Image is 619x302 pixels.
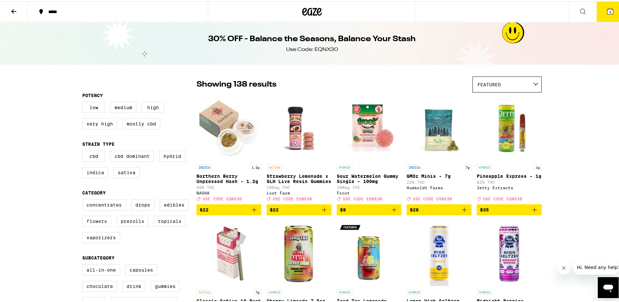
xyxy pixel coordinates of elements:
legend: Strain Type [82,140,115,145]
p: 1g [534,163,542,169]
label: Drops [131,198,154,209]
iframe: Message from company [573,259,619,273]
label: All-In-One [82,263,120,274]
p: INDICA [407,163,422,169]
iframe: Close message [557,260,570,273]
p: HYBRID [477,163,492,169]
p: SATIVA [196,288,212,294]
button: Add to bag [477,203,542,214]
a: Open page for Strawberry Lemonade x SLH Live Resin Gummies from Lost Farm [267,94,332,203]
div: Froot [337,190,402,194]
label: Gummies [151,279,180,291]
label: Low [82,101,105,112]
label: Capsules [125,263,157,274]
button: Add to bag [407,203,472,214]
label: Mostly CBD [122,117,160,128]
legend: Subcategory [82,254,115,259]
p: 1.2g [250,163,261,169]
button: Add to bag [196,203,261,214]
p: HYBRID [407,288,422,294]
p: 7g [254,288,261,294]
div: Lost Farm [267,190,332,194]
p: Strawberry Lemonade x SLH Live Resin Gummies [267,172,332,183]
label: Indica [82,166,108,177]
span: $28 [410,206,419,211]
img: Pabst Labs - Midnight Berries 10:3:2 High Seltzer [477,219,542,285]
p: 7g [464,163,472,169]
iframe: Button to launch messaging window [598,276,619,297]
p: 100mg THC [337,184,402,188]
span: $35 [480,206,489,211]
a: Open page for GMOz Minis - 7g from Humboldt Farms [407,94,472,203]
span: Hi. Need any help? [4,5,47,10]
p: 56% THC [196,184,261,188]
span: $9 [340,206,346,211]
span: $22 [200,206,209,211]
p: SATIVA [267,163,282,169]
span: USE CODE EQNX30 [483,195,522,200]
div: NASHA [196,190,261,194]
img: Jetty Extracts - Pineapple Express - 1g [477,94,542,160]
p: INDICA [196,163,212,169]
img: Uncle Arnie's - Cherry Limeade 7.5oz - 10mg [267,219,332,285]
legend: Potency [82,92,103,97]
img: Froot - Sour Watermelon Gummy Single - 100mg [337,94,402,160]
a: Open page for Sour Watermelon Gummy Single - 100mg from Froot [337,94,402,203]
img: Pabst Labs - Lemon High Seltzer [407,219,472,285]
p: HYBRID [337,163,352,169]
a: Open page for Northern Berry Unpressed Hash - 1.2g from NASHA [196,94,261,203]
label: Flowers [82,214,111,226]
label: CBD Dominant [110,149,154,160]
img: Lost Farm - Strawberry Lemonade x SLH Live Resin Gummies [267,94,332,160]
label: Topicals [154,214,186,226]
button: Add to bag [267,203,332,214]
span: $22 [270,206,279,211]
h1: 30% OFF - Balance the Seasons, Balance Your Stash [208,32,416,43]
span: USE CODE EQNX30 [203,195,242,200]
label: Edibles [160,198,189,209]
img: Birdies - Classic Sativa 10-Pack - 7g [196,219,261,285]
label: Concentrates [82,198,126,209]
button: Add to bag [337,203,402,214]
div: Humboldt Farms [407,184,472,189]
p: Pineapple Express - 1g [477,172,542,177]
p: HYBRID [337,288,352,294]
label: Hybrid [159,149,185,160]
p: Showing 138 results [196,78,276,89]
div: Use Code: EQNX30 [286,45,338,52]
label: Medium [110,101,136,112]
label: Chocolate [82,279,117,291]
label: Prerolls [116,214,148,226]
label: Very High [82,117,117,128]
p: 82% THC [477,179,542,183]
span: USE CODE EQNX30 [343,195,382,200]
p: HYBRID [477,288,492,294]
label: Sativa [114,166,140,177]
p: 100mg THC [267,184,332,188]
img: NASHA - Northern Berry Unpressed Hash - 1.2g [196,94,261,160]
p: GMOz Minis - 7g [407,172,472,177]
span: USE CODE EQNX30 [273,195,312,200]
label: CBD [82,149,105,160]
label: Drink [122,279,146,291]
div: Jetty Extracts [477,184,542,189]
img: Uncle Arnie's - Iced Tea Lemonade 7.5oz - 10mg [337,219,402,285]
span: Featured [477,81,501,86]
span: USE CODE EQNX30 [413,195,452,200]
span: 3 [609,9,611,13]
p: HYBRID [267,288,282,294]
label: Vaporizers [82,231,120,242]
img: Humboldt Farms - GMOz Minis - 7g [407,94,472,160]
label: High [142,101,164,112]
p: Northern Berry Unpressed Hash - 1.2g [196,172,261,183]
p: 22% THC [407,179,472,183]
legend: Category [82,189,106,194]
p: Sour Watermelon Gummy Single - 100mg [337,172,402,183]
a: Open page for Pineapple Express - 1g from Jetty Extracts [477,94,542,203]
